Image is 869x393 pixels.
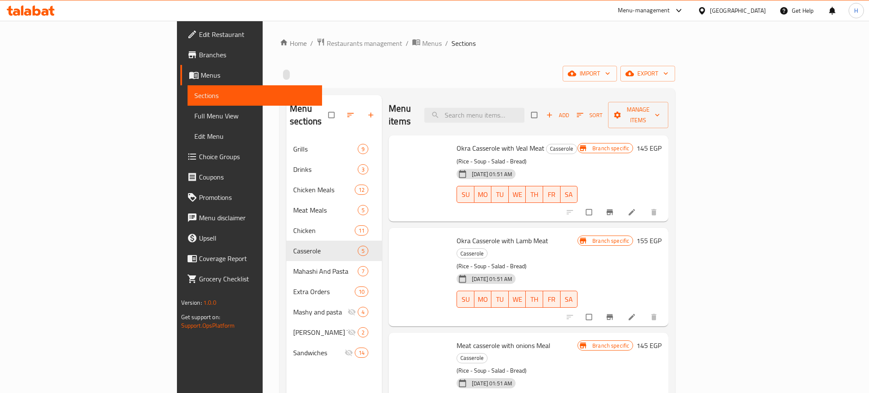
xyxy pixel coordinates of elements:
[358,145,368,153] span: 9
[577,110,603,120] span: Sort
[180,167,322,187] a: Coupons
[710,6,766,15] div: [GEOGRAPHIC_DATA]
[581,204,599,220] span: Select to update
[618,6,670,16] div: Menu-management
[358,144,368,154] div: items
[286,281,382,302] div: Extra Orders10
[181,297,202,308] span: Version:
[199,172,315,182] span: Coupons
[636,142,662,154] h6: 145 EGP
[280,38,675,49] nav: breadcrumb
[199,253,315,264] span: Coverage Report
[546,144,577,154] div: Casserole
[199,50,315,60] span: Branches
[457,186,474,203] button: SU
[581,309,599,325] span: Select to update
[293,225,355,236] span: Chicken
[188,85,322,106] a: Sections
[286,342,382,363] div: Sandwiches14
[345,348,353,357] svg: Inactive section
[526,291,543,308] button: TH
[544,109,571,122] button: Add
[358,307,368,317] div: items
[348,328,356,337] svg: Inactive section
[286,241,382,261] div: Casserole5
[348,308,356,316] svg: Inactive section
[286,200,382,220] div: Meat Meals5
[180,248,322,269] a: Coverage Report
[445,38,448,48] li: /
[286,220,382,241] div: Chicken11
[491,186,509,203] button: TU
[512,293,523,306] span: WE
[636,235,662,247] h6: 155 EGP
[546,110,569,120] span: Add
[355,225,368,236] div: items
[561,186,578,203] button: SA
[457,353,487,363] span: Casserole
[600,203,621,222] button: Branch-specific-item
[615,104,662,126] span: Manage items
[355,348,368,358] div: items
[201,70,315,80] span: Menus
[468,275,516,283] span: [DATE] 01:51 AM
[468,379,516,387] span: [DATE] 01:51 AM
[608,102,668,128] button: Manage items
[293,185,355,195] span: Chicken Meals
[203,297,216,308] span: 1.0.0
[293,144,358,154] span: Grills
[180,187,322,208] a: Promotions
[478,293,488,306] span: MO
[199,274,315,284] span: Grocery Checklist
[457,142,544,154] span: Okra Casserole with Veal Meat
[509,291,526,308] button: WE
[512,188,523,201] span: WE
[293,205,358,215] span: Meat Meals
[286,139,382,159] div: Grills9
[188,106,322,126] a: Full Menu View
[509,186,526,203] button: WE
[561,291,578,308] button: SA
[422,38,442,48] span: Menus
[460,188,471,201] span: SU
[180,269,322,289] a: Grocery Checklist
[424,108,524,123] input: search
[293,307,348,317] div: Mashy and pasta
[358,166,368,174] span: 3
[194,90,315,101] span: Sections
[474,291,492,308] button: MO
[358,267,368,275] span: 7
[286,159,382,180] div: Drinks3
[293,246,358,256] div: Casserole
[358,328,368,337] span: 2
[564,188,575,201] span: SA
[199,233,315,243] span: Upsell
[491,291,509,308] button: TU
[547,293,557,306] span: FR
[628,313,638,321] a: Edit menu item
[327,38,402,48] span: Restaurants management
[180,65,322,85] a: Menus
[180,45,322,65] a: Branches
[358,266,368,276] div: items
[468,170,516,178] span: [DATE] 01:51 AM
[286,135,382,366] nav: Menu sections
[293,266,358,276] div: Mahashi And Pasta
[628,208,638,216] a: Edit menu item
[286,180,382,200] div: Chicken Meals12
[293,164,358,174] div: Drinks
[645,308,665,326] button: delete
[457,365,577,376] p: (Rice - Soup - Salad - Bread)
[180,24,322,45] a: Edit Restaurant
[406,38,409,48] li: /
[181,320,235,331] a: Support.OpsPlatform
[589,144,633,152] span: Branch specific
[571,109,608,122] span: Sort items
[293,286,355,297] span: Extra Orders
[529,188,540,201] span: TH
[563,66,617,81] button: import
[600,308,621,326] button: Branch-specific-item
[358,308,368,316] span: 4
